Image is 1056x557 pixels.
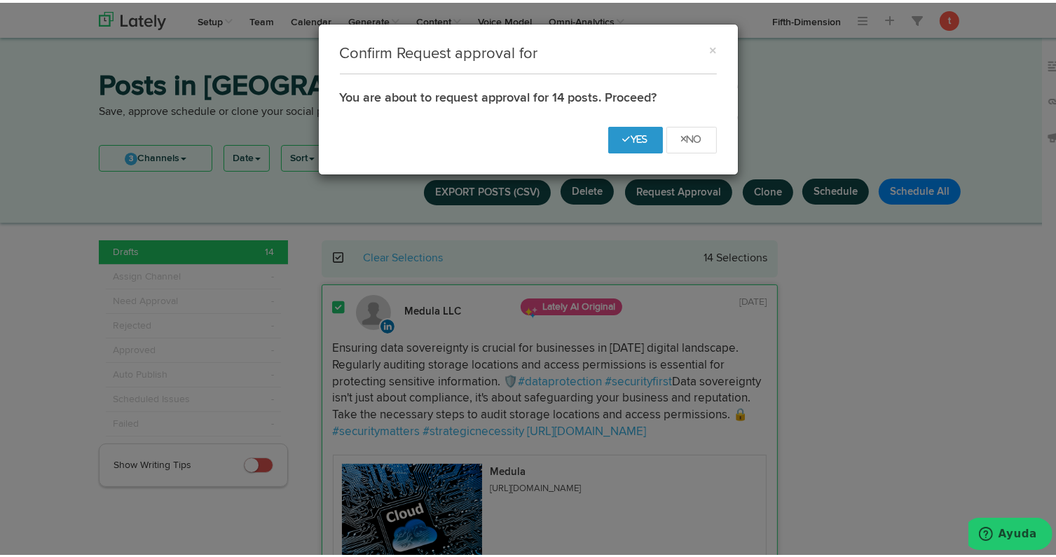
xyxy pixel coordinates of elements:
[340,43,717,60] h1: Confirm Request approval for
[710,41,717,56] button: ×
[623,132,648,141] i: Yes
[681,132,702,141] i: No
[340,89,717,103] h2: You are about to request approval for 14 posts. Proceed?
[968,515,1052,550] iframe: Abre un widget desde donde se puede obtener más información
